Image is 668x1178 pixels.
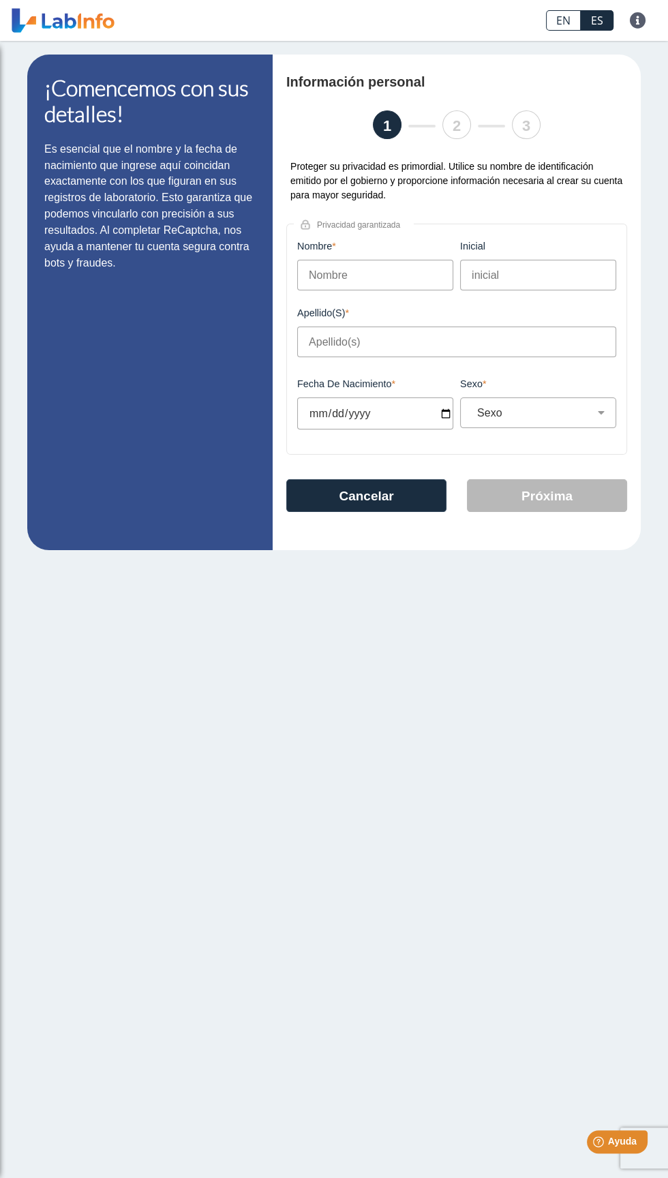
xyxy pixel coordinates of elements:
font: ¡Comencemos con sus detalles! [44,74,249,127]
input: Apellido(s) [297,327,616,357]
img: lock.png [301,220,310,230]
font: Privacidad garantizada [317,220,400,230]
input: MM/DD/AAAA [297,397,453,429]
button: Cancelar [286,479,446,512]
input: inicial [460,260,616,290]
font: Cancelar [339,489,393,503]
font: Próxima [521,489,573,503]
font: inicial [460,241,485,252]
font: 1 [383,117,391,134]
input: Nombre [297,260,453,290]
font: ES [591,13,603,28]
font: Información personal [286,74,425,89]
font: Fecha de Nacimiento [297,378,391,389]
font: Proteger su privacidad es primordial. Utilice su nombre de identificación emitido por el gobierno... [290,161,622,200]
font: Apellido(s) [297,307,345,318]
button: Próxima [467,479,627,512]
font: EN [556,13,571,28]
font: 3 [522,117,530,134]
font: Es esencial que el nombre y la fecha de nacimiento que ingrese aquí coincidan exactamente con los... [44,143,252,269]
font: 2 [453,117,461,134]
iframe: Lanzador de widgets de ayuda [547,1125,653,1163]
font: Nombre [297,241,332,252]
font: Sexo [460,378,483,389]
